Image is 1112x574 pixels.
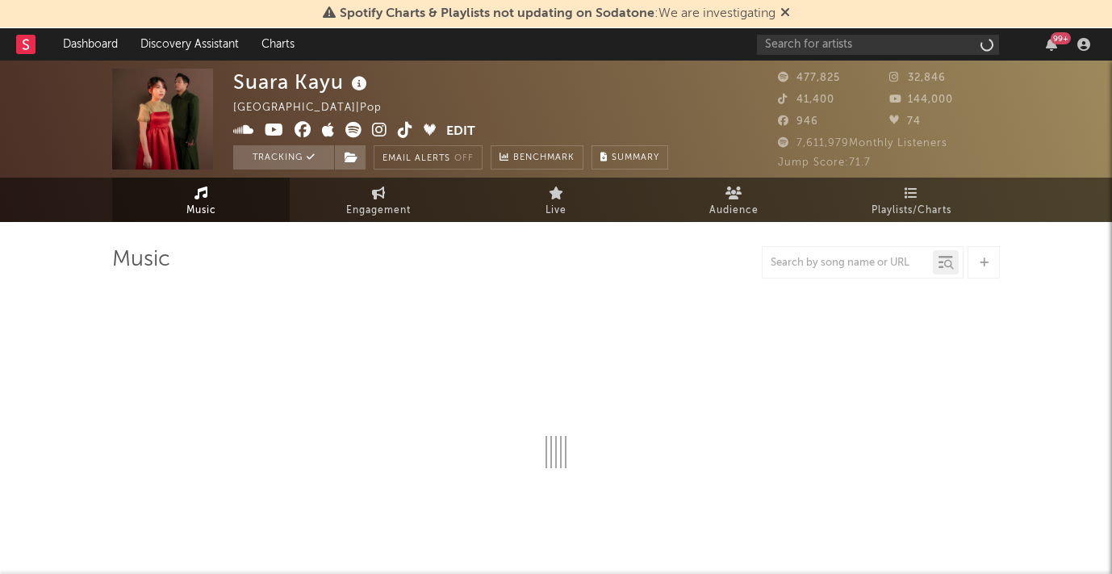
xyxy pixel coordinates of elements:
[778,116,818,127] span: 946
[612,153,659,162] span: Summary
[346,201,411,220] span: Engagement
[778,138,947,149] span: 7,611,979 Monthly Listeners
[763,257,933,270] input: Search by song name or URL
[491,145,583,170] a: Benchmark
[778,94,834,105] span: 41,400
[546,201,566,220] span: Live
[340,7,775,20] span: : We are investigating
[592,145,668,170] button: Summary
[129,28,250,61] a: Discovery Assistant
[112,178,290,222] a: Music
[872,201,951,220] span: Playlists/Charts
[233,98,400,118] div: [GEOGRAPHIC_DATA] | Pop
[889,116,921,127] span: 74
[374,145,483,170] button: Email AlertsOff
[52,28,129,61] a: Dashboard
[778,73,840,83] span: 477,825
[889,94,953,105] span: 144,000
[186,201,216,220] span: Music
[454,154,474,163] em: Off
[446,122,475,142] button: Edit
[340,7,654,20] span: Spotify Charts & Playlists not updating on Sodatone
[1051,32,1071,44] div: 99 +
[250,28,306,61] a: Charts
[645,178,822,222] a: Audience
[467,178,645,222] a: Live
[889,73,946,83] span: 32,846
[1046,38,1057,51] button: 99+
[513,149,575,168] span: Benchmark
[233,145,334,170] button: Tracking
[822,178,1000,222] a: Playlists/Charts
[757,35,999,55] input: Search for artists
[233,69,371,95] div: Suara Kayu
[778,157,871,168] span: Jump Score: 71.7
[780,7,790,20] span: Dismiss
[290,178,467,222] a: Engagement
[709,201,759,220] span: Audience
